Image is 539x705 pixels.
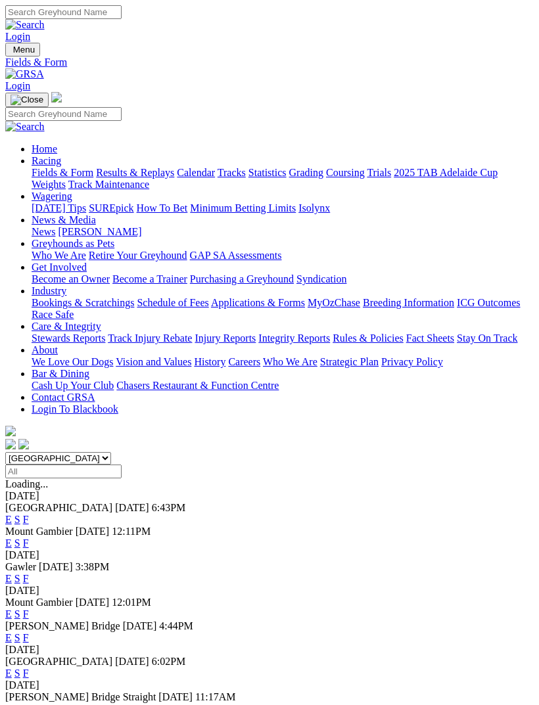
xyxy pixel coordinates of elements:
[5,490,534,502] div: [DATE]
[298,202,330,214] a: Isolynx
[5,93,49,107] button: Toggle navigation
[363,297,454,308] a: Breeding Information
[5,691,156,702] span: [PERSON_NAME] Bridge Straight
[5,426,16,436] img: logo-grsa-white.png
[228,356,260,367] a: Careers
[51,92,62,102] img: logo-grsa-white.png
[18,439,29,449] img: twitter.svg
[58,226,141,237] a: [PERSON_NAME]
[23,608,29,620] a: F
[194,356,225,367] a: History
[177,167,215,178] a: Calendar
[23,573,29,584] a: F
[5,502,112,513] span: [GEOGRAPHIC_DATA]
[248,167,287,178] a: Statistics
[14,514,20,525] a: S
[5,121,45,133] img: Search
[76,561,110,572] span: 3:38PM
[32,321,101,332] a: Care & Integrity
[406,332,454,344] a: Fact Sheets
[115,502,149,513] span: [DATE]
[32,167,534,191] div: Racing
[5,679,534,691] div: [DATE]
[32,226,534,238] div: News & Media
[32,297,134,308] a: Bookings & Scratchings
[32,380,114,391] a: Cash Up Your Club
[137,202,188,214] a: How To Bet
[32,155,61,166] a: Racing
[5,632,12,643] a: E
[39,561,73,572] span: [DATE]
[457,332,517,344] a: Stay On Track
[5,644,534,656] div: [DATE]
[112,526,151,537] span: 12:11PM
[258,332,330,344] a: Integrity Reports
[308,297,360,308] a: MyOzChase
[32,191,72,202] a: Wagering
[5,57,534,68] a: Fields & Form
[5,537,12,549] a: E
[5,656,112,667] span: [GEOGRAPHIC_DATA]
[457,297,520,308] a: ICG Outcomes
[5,43,40,57] button: Toggle navigation
[367,167,391,178] a: Trials
[5,561,36,572] span: Gawler
[190,273,294,284] a: Purchasing a Greyhound
[32,273,110,284] a: Become an Owner
[5,573,12,584] a: E
[32,238,114,249] a: Greyhounds as Pets
[76,526,110,537] span: [DATE]
[195,332,256,344] a: Injury Reports
[89,250,187,261] a: Retire Your Greyhound
[137,297,208,308] a: Schedule of Fees
[13,45,35,55] span: Menu
[326,167,365,178] a: Coursing
[76,597,110,608] span: [DATE]
[296,273,346,284] a: Syndication
[5,107,122,121] input: Search
[32,392,95,403] a: Contact GRSA
[5,19,45,31] img: Search
[23,537,29,549] a: F
[5,514,12,525] a: E
[96,167,174,178] a: Results & Replays
[32,179,66,190] a: Weights
[14,573,20,584] a: S
[14,632,20,643] a: S
[14,668,20,679] a: S
[112,273,187,284] a: Become a Trainer
[5,668,12,679] a: E
[5,31,30,42] a: Login
[32,368,89,379] a: Bar & Dining
[32,380,534,392] div: Bar & Dining
[32,332,534,344] div: Care & Integrity
[5,549,534,561] div: [DATE]
[333,332,404,344] a: Rules & Policies
[32,344,58,355] a: About
[23,632,29,643] a: F
[32,332,105,344] a: Stewards Reports
[5,80,30,91] a: Login
[5,478,48,489] span: Loading...
[116,356,191,367] a: Vision and Values
[32,226,55,237] a: News
[5,620,120,631] span: [PERSON_NAME] Bridge
[5,608,12,620] a: E
[190,202,296,214] a: Minimum Betting Limits
[5,526,73,537] span: Mount Gambier
[5,68,44,80] img: GRSA
[112,597,151,608] span: 12:01PM
[23,514,29,525] a: F
[211,297,305,308] a: Applications & Forms
[5,439,16,449] img: facebook.svg
[32,297,534,321] div: Industry
[32,262,87,273] a: Get Involved
[32,143,57,154] a: Home
[190,250,282,261] a: GAP SA Assessments
[14,537,20,549] a: S
[89,202,133,214] a: SUREpick
[32,250,534,262] div: Greyhounds as Pets
[5,597,73,608] span: Mount Gambier
[32,214,96,225] a: News & Media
